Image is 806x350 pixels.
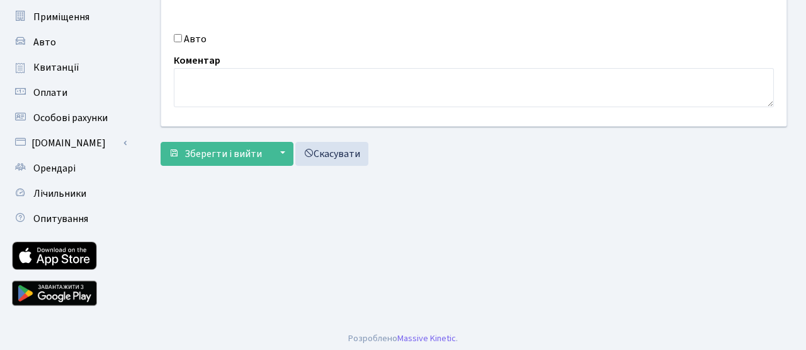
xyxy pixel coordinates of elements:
[174,53,220,68] label: Коментар
[33,187,86,201] span: Лічильники
[6,4,132,30] a: Приміщення
[6,105,132,131] a: Особові рахунки
[6,181,132,206] a: Лічильники
[184,147,262,161] span: Зберегти і вийти
[295,142,368,166] a: Скасувати
[161,142,270,166] button: Зберегти і вийти
[33,111,108,125] span: Особові рахунки
[6,156,132,181] a: Орендарі
[6,80,132,105] a: Оплати
[6,30,132,55] a: Авто
[33,10,89,24] span: Приміщення
[33,161,76,175] span: Орендарі
[184,32,207,47] label: Авто
[33,61,79,74] span: Квитанції
[6,206,132,231] a: Опитування
[6,55,132,80] a: Квитанції
[397,332,456,345] a: Massive Kinetic
[348,332,458,346] div: Розроблено .
[6,131,132,156] a: [DOMAIN_NAME]
[33,212,88,226] span: Опитування
[33,35,56,49] span: Авто
[33,86,67,100] span: Оплати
